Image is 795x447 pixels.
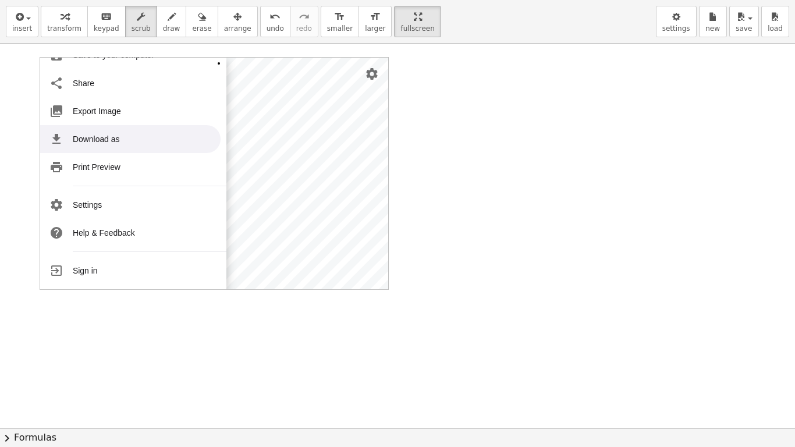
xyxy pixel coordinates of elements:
canvas: Graphics View 1 [149,58,388,289]
li: Download as [40,125,221,153]
div: Geometry [40,57,389,290]
img: svg+xml;base64,PHN2ZyB4bWxucz0iaHR0cDovL3d3dy53My5vcmcvMjAwMC9zdmciIGhlaWdodD0iMjQiIHZpZXdCb3g9Ij... [49,226,63,240]
button: keyboardkeypad [87,6,126,37]
span: settings [662,24,690,33]
i: keyboard [101,10,112,24]
span: save [736,24,752,33]
span: redo [296,24,312,33]
button: transform [41,6,88,37]
span: draw [163,24,180,33]
span: larger [365,24,385,33]
i: format_size [370,10,381,24]
span: scrub [132,24,151,33]
img: svg+xml;base64,PHN2ZyB4bWxucz0iaHR0cDovL3d3dy53My5vcmcvMjAwMC9zdmciIHdpZHRoPSIyNCIgaGVpZ2h0PSIyNC... [49,160,63,174]
li: Share [40,69,221,97]
img: svg+xml;base64,PHN2ZyB4bWxucz0iaHR0cDovL3d3dy53My5vcmcvMjAwMC9zdmciIGhlaWdodD0iMjQiIHZpZXdCb3g9Ij... [49,264,63,278]
img: svg+xml;base64,PHN2ZyB4bWxucz0iaHR0cDovL3d3dy53My5vcmcvMjAwMC9zdmciIHdpZHRoPSIyNCIgaGVpZ2h0PSIyNC... [49,132,63,146]
button: redoredo [290,6,318,37]
button: erase [186,6,218,37]
img: svg+xml;base64,PHN2ZyB4bWxucz0iaHR0cDovL3d3dy53My5vcmcvMjAwMC9zdmciIHdpZHRoPSIyNCIgaGVpZ2h0PSIyNC... [49,76,63,90]
span: smaller [327,24,353,33]
button: fullscreen [394,6,441,37]
span: load [768,24,783,33]
img: svg+xml;base64,PHN2ZyB4bWxucz0iaHR0cDovL3d3dy53My5vcmcvMjAwMC9zdmciIHdpZHRoPSIyNCIgaGVpZ2h0PSIyNC... [49,198,63,212]
span: insert [12,24,32,33]
button: draw [157,6,187,37]
button: undoundo [260,6,290,37]
button: load [761,6,789,37]
button: scrub [125,6,157,37]
span: arrange [224,24,251,33]
button: save [729,6,759,37]
button: insert [6,6,38,37]
li: Settings [40,191,221,219]
span: fullscreen [400,24,434,33]
i: format_size [334,10,345,24]
img: svg+xml;base64,PHN2ZyB4bWxucz0iaHR0cDovL3d3dy53My5vcmcvMjAwMC9zdmciIHdpZHRoPSIyNCIgaGVpZ2h0PSIyNC... [49,104,63,118]
button: format_sizelarger [359,6,392,37]
li: Print Preview [40,153,221,181]
span: keypad [94,24,119,33]
li: Export Image [40,97,221,125]
li: Help & Feedback [40,219,221,247]
i: undo [269,10,281,24]
i: redo [299,10,310,24]
button: settings [656,6,697,37]
button: Settings [361,63,382,84]
button: arrange [218,6,258,37]
span: undo [267,24,284,33]
span: erase [192,24,211,33]
li: Sign in [40,257,221,285]
span: new [705,24,720,33]
button: format_sizesmaller [321,6,359,37]
button: new [699,6,727,37]
span: transform [47,24,81,33]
